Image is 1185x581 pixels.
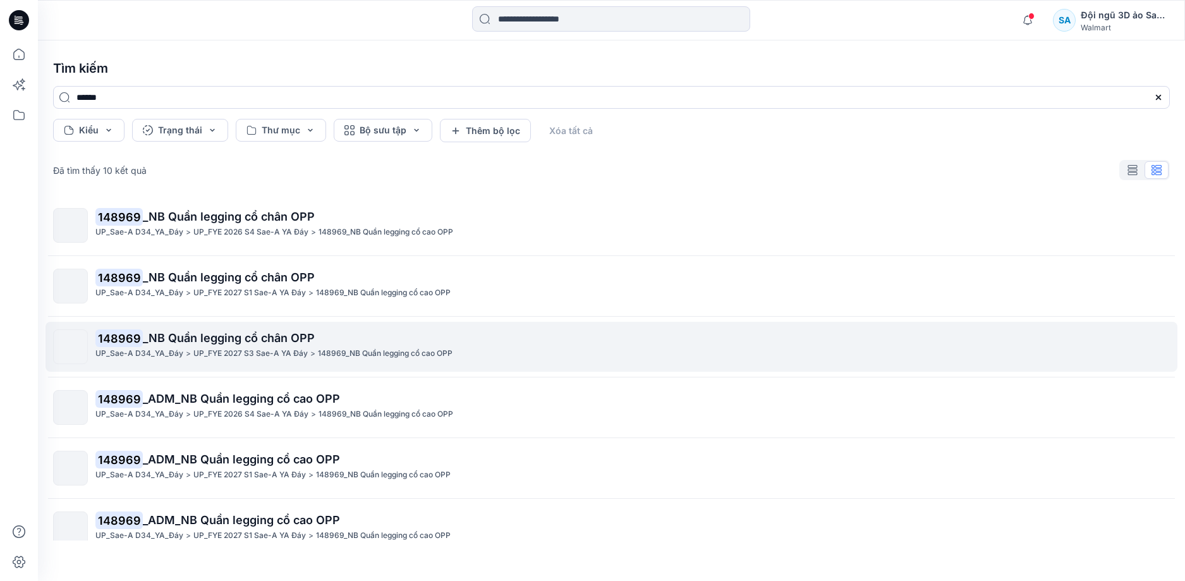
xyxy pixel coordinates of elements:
[95,530,183,540] font: UP_Sae-A D34_YA_Đáy
[319,409,453,419] font: 148969_NB Quần legging cổ cao OPP
[95,226,183,239] p: UP_Sae-A D34_YA_Đáy
[1081,23,1111,32] font: Walmart
[95,286,183,300] p: UP_Sae-A D34_YA_Đáy
[193,529,306,542] p: UP_FYE 2027 S1 Sae-A YA Đáy
[95,409,183,419] font: UP_Sae-A D34_YA_Đáy
[98,210,141,223] font: 148969
[98,331,141,345] font: 148969
[193,468,306,482] p: UP_FYE 2027 S1 Sae-A YA Đáy
[143,271,315,284] font: _NB Quần legging cổ chân OPP
[95,227,183,236] font: UP_Sae-A D34_YA_Đáy
[1059,15,1071,25] font: SA
[53,165,112,176] font: Đã tìm thấy 10
[311,409,316,419] font: >
[95,288,183,297] font: UP_Sae-A D34_YA_Đáy
[186,348,191,358] font: >
[98,271,141,284] font: 148969
[186,288,191,297] font: >
[95,529,183,542] p: UP_Sae-A D34_YA_Đáy
[193,348,308,358] font: UP_FYE 2027 S3 Sae-A YA Đáy
[143,392,340,405] font: _ADM_NB Quần legging cổ cao OPP
[143,210,315,223] font: _NB Quần legging cổ chân OPP
[319,227,453,236] font: 148969_NB Quần legging cổ cao OPP
[316,286,451,300] p: 148969_NB Quần legging cổ cao OPP
[46,322,1177,372] a: 148969_NB Quần legging cổ chân OPPUP_Sae-A D34_YA_Đáy>UP_FYE 2027 S3 Sae-A YA Đáy>148969_NB Quần ...
[186,530,191,540] font: >
[95,468,183,482] p: UP_Sae-A D34_YA_Đáy
[143,453,340,466] font: _ADM_NB Quần legging cổ cao OPP
[95,348,183,358] font: UP_Sae-A D34_YA_Đáy
[334,119,432,142] button: Bộ sưu tập
[466,125,520,136] font: Thêm bộ lọc
[115,165,147,176] font: kết quả
[46,504,1177,554] a: 148969_ADM_NB Quần legging cổ cao OPPUP_Sae-A D34_YA_Đáy>UP_FYE 2027 S1 Sae-A YA Đáy>148969_NB Qu...
[193,286,306,300] p: UP_FYE 2027 S1 Sae-A YA Đáy
[193,409,308,419] font: UP_FYE 2026 S4 Sae-A YA Đáy
[95,408,183,421] p: UP_Sae-A D34_YA_Đáy
[193,408,308,421] p: UP_FYE 2026 S4 Sae-A YA Đáy
[310,348,315,358] font: >
[143,513,340,527] font: _ADM_NB Quần legging cổ cao OPP
[316,288,451,297] font: 148969_NB Quần legging cổ cao OPP
[316,468,451,482] p: 148969_NB Quần legging cổ cao OPP
[308,470,313,479] font: >
[53,119,125,142] button: Kiểu
[318,347,453,360] p: 148969_NB Quần legging cổ cao OPP
[311,227,316,236] font: >
[46,382,1177,432] a: 148969_ADM_NB Quần legging cổ cao OPPUP_Sae-A D34_YA_Đáy>UP_FYE 2026 S4 Sae-A YA Đáy>148969_NB Qu...
[46,200,1177,250] a: 148969_NB Quần legging cổ chân OPPUP_Sae-A D34_YA_Đáy>UP_FYE 2026 S4 Sae-A YA Đáy>148969_NB Quần ...
[46,261,1177,311] a: 148969_NB Quần legging cổ chân OPPUP_Sae-A D34_YA_Đáy>UP_FYE 2027 S1 Sae-A YA Đáy>148969_NB Quần ...
[193,530,306,540] font: UP_FYE 2027 S1 Sae-A YA Đáy
[98,453,141,466] font: 148969
[316,530,451,540] font: 148969_NB Quần legging cổ cao OPP
[319,226,453,239] p: 148969_NB Quần legging cổ cao OPP
[193,347,308,360] p: UP_FYE 2027 S3 Sae-A YA Đáy
[193,226,308,239] p: UP_FYE 2026 S4 Sae-A YA Đáy
[1081,9,1172,20] font: Đội ngũ 3D ảo Sae-A
[318,348,453,358] font: 148969_NB Quần legging cổ cao OPP
[308,530,313,540] font: >
[143,331,315,345] font: _NB Quần legging cổ chân OPP
[95,347,183,360] p: UP_Sae-A D34_YA_Đáy
[186,227,191,236] font: >
[95,470,183,479] font: UP_Sae-A D34_YA_Đáy
[46,443,1177,493] a: 148969_ADM_NB Quần legging cổ cao OPPUP_Sae-A D34_YA_Đáy>UP_FYE 2027 S1 Sae-A YA Đáy>148969_NB Qu...
[316,529,451,542] p: 148969_NB Quần legging cổ cao OPP
[236,119,326,142] button: Thư mục
[186,409,191,419] font: >
[440,119,531,142] button: Thêm bộ lọc
[98,513,141,527] font: 148969
[132,119,228,142] button: Trạng thái
[98,392,141,405] font: 148969
[193,227,308,236] font: UP_FYE 2026 S4 Sae-A YA Đáy
[308,288,313,297] font: >
[316,470,451,479] font: 148969_NB Quần legging cổ cao OPP
[53,61,108,76] font: Tìm kiếm
[186,470,191,479] font: >
[319,408,453,421] p: 148969_NB Quần legging cổ cao OPP
[193,288,306,297] font: UP_FYE 2027 S1 Sae-A YA Đáy
[193,470,306,479] font: UP_FYE 2027 S1 Sae-A YA Đáy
